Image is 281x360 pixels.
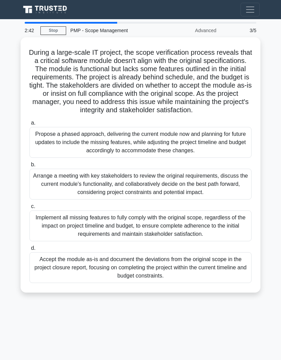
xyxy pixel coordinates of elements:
div: Implement all missing features to fully comply with the original scope, regardless of the impact ... [29,210,252,241]
div: Accept the module as-is and document the deviations from the original scope in the project closur... [29,252,252,283]
button: Toggle navigation [241,3,260,16]
span: c. [31,203,35,209]
div: 2:42 [21,24,40,37]
div: Advanced [160,24,220,37]
div: 3/5 [220,24,260,37]
div: Arrange a meeting with key stakeholders to review the original requirements, discuss the current ... [29,169,252,200]
div: Propose a phased approach, delivering the current module now and planning for future updates to i... [29,127,252,158]
h5: During a large-scale IT project, the scope verification process reveals that a critical software ... [29,48,252,115]
span: a. [31,120,35,126]
span: b. [31,162,35,167]
a: Stop [40,26,66,35]
div: PMP - Scope Management [66,24,160,37]
span: d. [31,245,35,251]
